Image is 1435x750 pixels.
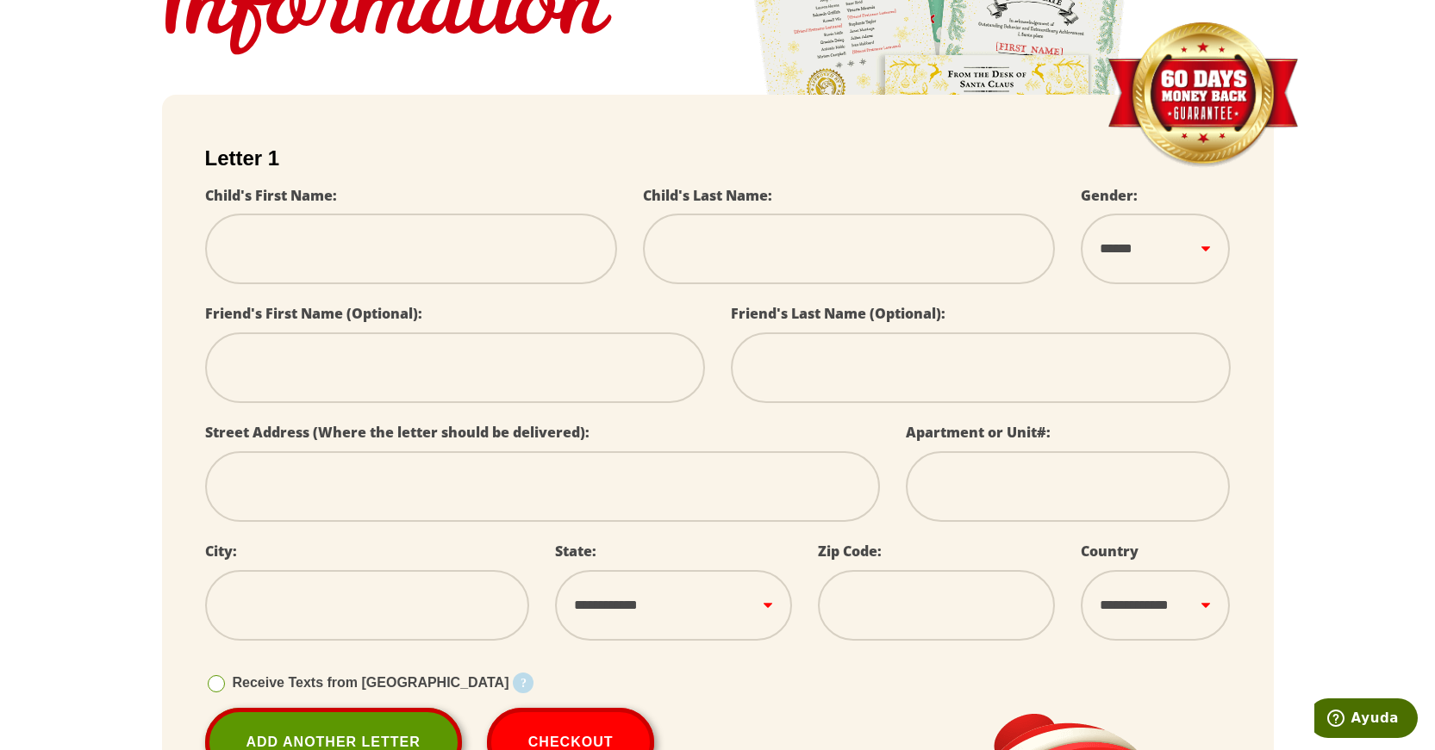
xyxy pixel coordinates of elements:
label: Zip Code: [818,542,882,561]
span: Receive Texts from [GEOGRAPHIC_DATA] [233,675,509,690]
label: Child's Last Name: [643,186,772,205]
h2: Letter 1 [205,146,1231,170]
label: State: [555,542,596,561]
label: Country [1081,542,1139,561]
label: Street Address (Where the letter should be delivered): [205,423,590,442]
img: Money Back Guarantee [1106,22,1300,169]
label: Gender: [1081,186,1138,205]
label: Child's First Name: [205,186,337,205]
label: Friend's Last Name (Optional): [731,304,945,323]
iframe: Abre un widget desde donde se puede obtener más información [1314,698,1418,741]
label: Apartment or Unit#: [906,423,1051,442]
label: City: [205,542,237,561]
label: Friend's First Name (Optional): [205,304,422,323]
